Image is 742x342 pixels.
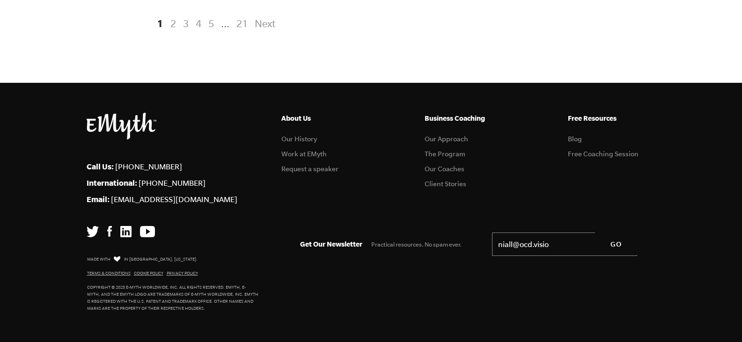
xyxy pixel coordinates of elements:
[425,135,468,143] a: Our Approach
[281,165,338,173] a: Request a speaker
[87,178,137,187] strong: International:
[492,233,637,256] input: name@emailaddress.com
[120,226,132,237] img: LinkedIn
[139,179,206,187] a: [PHONE_NUMBER]
[87,226,99,237] img: Twitter
[425,180,466,188] a: Client Stories
[281,150,327,158] a: Work at EMyth
[107,226,112,237] img: Facebook
[193,15,204,32] a: 4
[300,240,362,248] span: Get Our Newsletter
[568,135,582,143] a: Blog
[252,15,275,32] a: Next
[140,226,155,237] img: YouTube
[568,150,639,158] a: Free Coaching Session
[180,15,191,32] a: 3
[281,113,369,124] h5: About Us
[134,271,163,276] a: Cookie Policy
[595,233,637,255] input: GO
[87,271,131,276] a: Terms & Conditions
[206,15,217,32] a: 5
[115,162,182,171] a: [PHONE_NUMBER]
[281,135,317,143] a: Our History
[168,15,179,32] a: 2
[111,195,237,204] a: [EMAIL_ADDRESS][DOMAIN_NAME]
[425,165,464,173] a: Our Coaches
[167,271,198,276] a: Privacy Policy
[87,113,156,139] img: EMyth
[114,256,120,262] img: Love
[371,241,462,248] span: Practical resources. No spam ever.
[87,162,114,171] strong: Call Us:
[695,297,742,342] iframe: Chat Widget
[234,15,250,32] a: 21
[425,113,513,124] h5: Business Coaching
[87,195,110,204] strong: Email:
[87,255,259,312] p: Made with in [GEOGRAPHIC_DATA], [US_STATE]. Copyright © 2025 E-Myth Worldwide, Inc. All rights re...
[568,113,656,124] h5: Free Resources
[425,150,465,158] a: The Program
